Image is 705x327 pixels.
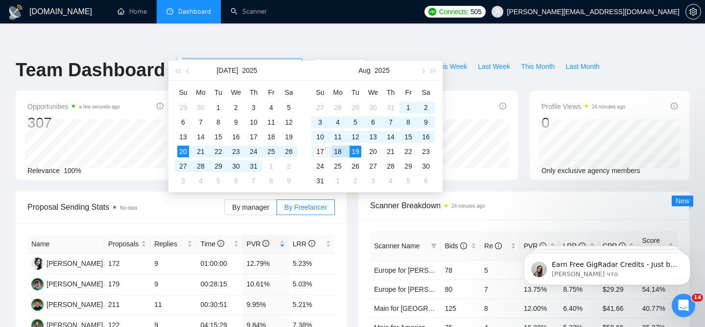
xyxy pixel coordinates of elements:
[280,100,298,115] td: 2025-07-05
[174,159,192,174] td: 2025-07-27
[283,116,295,128] div: 12
[520,299,560,318] td: 12.00%
[283,160,295,172] div: 2
[686,8,701,16] span: setting
[314,175,326,187] div: 31
[332,102,344,113] div: 28
[177,102,189,113] div: 29
[192,115,210,130] td: 2025-07-07
[265,175,277,187] div: 8
[347,100,364,115] td: 2025-07-29
[308,240,315,247] span: info-circle
[177,146,189,157] div: 20
[227,115,245,130] td: 2025-07-09
[177,175,189,187] div: 3
[480,261,520,280] td: 5
[329,174,347,188] td: 2025-09-01
[245,144,262,159] td: 2025-07-24
[385,175,397,187] div: 4
[382,115,399,130] td: 2025-08-07
[311,130,329,144] td: 2025-08-10
[347,144,364,159] td: 2025-08-19
[385,102,397,113] div: 31
[195,160,207,172] div: 28
[347,115,364,130] td: 2025-08-05
[150,235,196,254] th: Replies
[311,159,329,174] td: 2025-08-24
[283,146,295,157] div: 26
[245,85,262,100] th: Th
[374,242,420,250] span: Scanner Name
[248,160,259,172] div: 31
[262,115,280,130] td: 2025-07-11
[382,144,399,159] td: 2025-08-21
[672,294,695,317] iframe: Intercom live chat
[227,130,245,144] td: 2025-07-16
[329,100,347,115] td: 2025-07-28
[385,131,397,143] div: 14
[192,130,210,144] td: 2025-07-14
[262,159,280,174] td: 2025-08-01
[227,100,245,115] td: 2025-07-02
[402,102,414,113] div: 1
[47,279,103,289] div: [PERSON_NAME]
[350,116,361,128] div: 5
[265,102,277,113] div: 4
[247,240,270,248] span: PVR
[350,131,361,143] div: 12
[329,159,347,174] td: 2025-08-25
[374,305,472,312] a: Main for [GEOGRAPHIC_DATA]
[195,116,207,128] div: 7
[200,240,224,248] span: Time
[157,103,164,109] span: info-circle
[350,175,361,187] div: 2
[227,85,245,100] th: We
[314,146,326,157] div: 17
[350,102,361,113] div: 29
[31,299,44,311] img: AB
[364,115,382,130] td: 2025-08-06
[592,104,625,109] time: 24 minutes ago
[31,300,103,308] a: AB[PERSON_NAME]
[441,261,480,280] td: 78
[154,239,185,249] span: Replies
[480,280,520,299] td: 7
[402,146,414,157] div: 22
[428,8,436,16] img: upwork-logo.png
[445,242,467,250] span: Bids
[495,242,502,249] span: info-circle
[358,61,371,80] button: Aug
[367,131,379,143] div: 13
[120,205,137,211] span: No data
[242,61,257,80] button: 2025
[541,113,625,132] div: 0
[174,100,192,115] td: 2025-06-29
[311,100,329,115] td: 2025-07-27
[280,130,298,144] td: 2025-07-19
[177,160,189,172] div: 27
[174,174,192,188] td: 2025-08-03
[417,174,435,188] td: 2025-09-06
[8,4,23,20] img: logo
[248,116,259,128] div: 10
[280,85,298,100] th: Sa
[230,160,242,172] div: 30
[265,116,277,128] div: 11
[280,144,298,159] td: 2025-07-26
[283,102,295,113] div: 5
[230,146,242,157] div: 23
[27,113,120,132] div: 307
[429,59,472,74] button: This Week
[283,131,295,143] div: 19
[31,278,44,290] img: EZ
[196,274,242,295] td: 00:28:15
[195,102,207,113] div: 30
[431,243,437,249] span: filter
[314,102,326,113] div: 27
[178,7,211,16] span: Dashboard
[332,160,344,172] div: 25
[104,235,150,254] th: Proposals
